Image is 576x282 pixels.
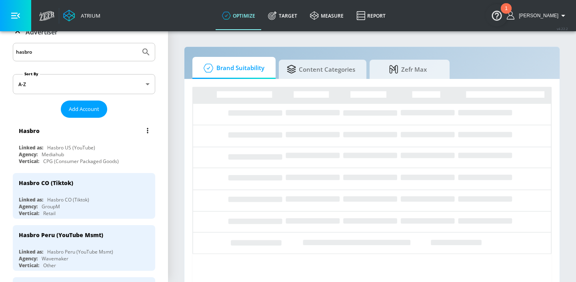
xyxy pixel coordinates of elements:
[19,210,39,217] div: Vertical:
[13,121,155,167] div: HasbroLinked as:Hasbro US (YouTube)Agency:MediahubVertical:CPG (Consumer Packaged Goods)
[262,1,304,30] a: Target
[26,28,58,36] p: Advertiser
[200,58,264,78] span: Brand Suitability
[304,1,350,30] a: measure
[47,196,89,203] div: Hasbro CO (Tiktok)
[516,13,558,18] span: login as: anthony.rios@zefr.com
[13,21,155,43] div: Advertiser
[486,4,508,26] button: Open Resource Center, 1 new notification
[350,1,392,30] a: Report
[505,8,508,19] div: 1
[287,60,355,79] span: Content Categories
[507,11,568,20] button: [PERSON_NAME]
[19,127,40,135] div: Hasbro
[43,262,56,269] div: Other
[19,158,39,165] div: Vertical:
[42,151,64,158] div: Mediahub
[78,12,100,19] div: Atrium
[69,105,99,114] span: Add Account
[47,248,113,255] div: Hasbro Peru (YouTube Msmt)
[63,10,100,22] a: Atrium
[19,231,103,239] div: Hasbro Peru (YouTube Msmt)
[557,26,568,31] span: v 4.22.2
[19,144,43,151] div: Linked as:
[23,71,40,77] label: Sort By
[47,144,95,151] div: Hasbro US (YouTube)
[13,225,155,271] div: Hasbro Peru (YouTube Msmt)Linked as:Hasbro Peru (YouTube Msmt)Agency:WavemakerVertical:Other
[13,173,155,219] div: Hasbro CO (Tiktok)Linked as:Hasbro CO (Tiktok)Agency:GroupMVertical:Retail
[16,47,137,57] input: Search by name
[137,43,155,61] button: Submit Search
[19,248,43,255] div: Linked as:
[43,158,119,165] div: CPG (Consumer Packaged Goods)
[13,74,155,94] div: A-Z
[19,255,38,262] div: Agency:
[42,255,68,262] div: Wavemaker
[378,60,438,79] span: Zefr Max
[42,203,60,210] div: GroupM
[19,196,43,203] div: Linked as:
[19,203,38,210] div: Agency:
[19,179,73,187] div: Hasbro CO (Tiktok)
[43,210,56,217] div: Retail
[61,101,107,118] button: Add Account
[216,1,262,30] a: optimize
[19,262,39,269] div: Vertical:
[19,151,38,158] div: Agency:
